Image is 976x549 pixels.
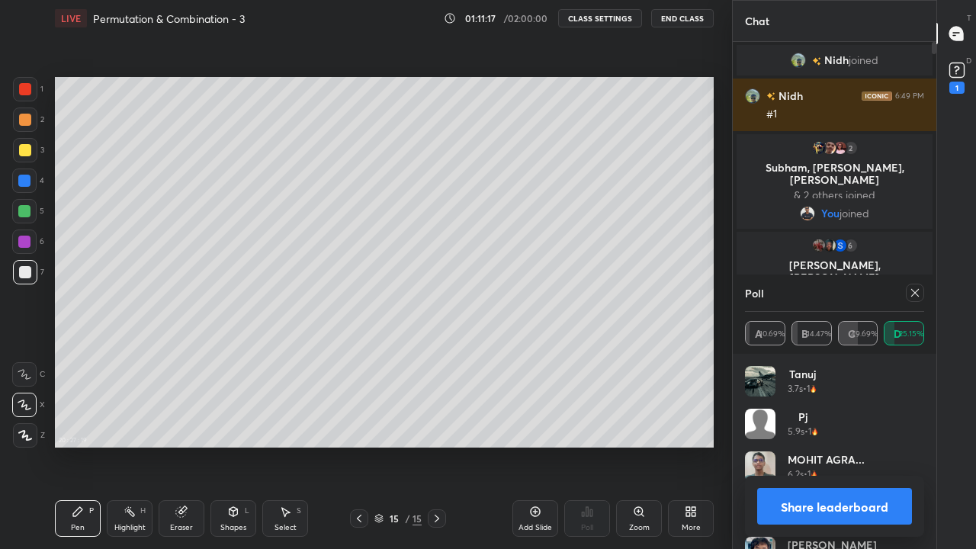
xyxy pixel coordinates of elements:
[745,366,924,549] div: grid
[745,451,775,482] img: f79f9f3295ef4bfc94cd27e958f92d7b.jpg
[274,524,297,531] div: Select
[12,169,44,193] div: 4
[746,259,923,284] p: [PERSON_NAME], [PERSON_NAME]
[804,425,808,438] h5: •
[413,512,422,525] div: 15
[682,524,701,531] div: More
[822,238,837,253] img: ba3305fcf31d4a3fa56a0ebf59dec375.jpg
[13,108,44,132] div: 2
[788,366,817,382] h4: Tanuj
[757,488,912,525] button: Share leaderboard
[808,425,811,438] h5: 1
[746,189,923,201] p: & 2 others joined
[745,88,760,104] img: 85aa42db30dd4b5e815510f8b46ddf83.jpg
[651,9,714,27] button: End Class
[629,524,650,531] div: Zoom
[788,467,804,481] h5: 6.2s
[114,524,146,531] div: Highlight
[71,524,85,531] div: Pen
[387,514,402,523] div: 15
[967,12,971,24] p: T
[733,1,782,41] p: Chat
[849,54,878,66] span: joined
[766,107,924,122] div: #1
[895,91,924,101] div: 6:49 PM
[800,206,815,221] img: 9184f45cd5704d038f7ddef07b37b368.jpg
[93,11,245,26] h4: Permutation & Combination - 3
[733,42,936,402] div: grid
[807,382,810,396] h5: 1
[840,207,869,220] span: joined
[812,57,821,66] img: no-rating-badge.077c3623.svg
[89,507,94,515] div: P
[788,382,803,396] h5: 3.7s
[788,451,865,467] h4: MOHIT AGRA...
[13,423,45,448] div: Z
[745,285,764,301] h4: Poll
[13,260,44,284] div: 7
[12,362,45,387] div: C
[55,9,87,27] div: LIVE
[170,524,193,531] div: Eraser
[245,507,249,515] div: L
[811,238,827,253] img: 2a3dcb62ee2841d8826dfcd2d2f18d3b.jpg
[803,382,807,396] h5: •
[788,409,818,425] h4: pj
[558,9,642,27] button: CLASS SETTINGS
[405,514,409,523] div: /
[12,230,44,254] div: 6
[811,140,827,156] img: 2c7ad78c15f64373afc5a4711ab4777a.jpg
[807,467,811,481] h5: 1
[297,507,301,515] div: S
[810,385,817,393] img: streak-poll-icon.44701ccd.svg
[12,199,44,223] div: 5
[746,162,923,186] p: Subham, [PERSON_NAME], [PERSON_NAME]
[13,138,44,162] div: 3
[775,88,803,104] h6: Nidh
[220,524,246,531] div: Shapes
[788,425,804,438] h5: 5.9s
[822,140,837,156] img: d2250e7ce74f487798cd30923450b652.jpg
[811,428,818,435] img: streak-poll-icon.44701ccd.svg
[833,140,848,156] img: 594a0e8b9b564d3ca2710dfb75a83627.jpg
[745,366,775,396] img: ec91bf6b59664e7c8c688e7b29ed4a44.jpg
[949,82,965,94] div: 1
[791,53,806,68] img: 85aa42db30dd4b5e815510f8b46ddf83.jpg
[821,207,840,220] span: You
[811,470,817,478] img: streak-poll-icon.44701ccd.svg
[843,140,859,156] div: 2
[824,54,849,66] span: Nidh
[843,238,859,253] div: 6
[745,409,775,439] img: default.png
[966,55,971,66] p: D
[766,92,775,101] img: no-rating-badge.077c3623.svg
[12,393,45,417] div: X
[833,238,848,253] img: 3
[518,524,552,531] div: Add Slide
[804,467,807,481] h5: •
[13,77,43,101] div: 1
[140,507,146,515] div: H
[862,91,892,101] img: iconic-dark.1390631f.png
